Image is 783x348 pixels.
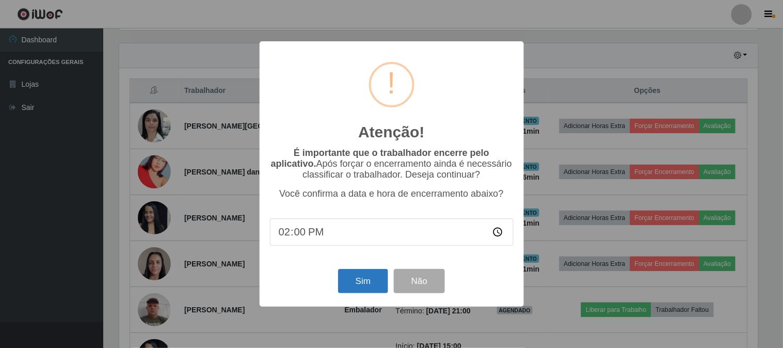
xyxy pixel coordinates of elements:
p: Após forçar o encerramento ainda é necessário classificar o trabalhador. Deseja continuar? [270,148,514,180]
b: É importante que o trabalhador encerre pelo aplicativo. [271,148,489,169]
h2: Atenção! [358,123,424,141]
button: Não [394,269,445,293]
button: Sim [338,269,388,293]
p: Você confirma a data e hora de encerramento abaixo? [270,188,514,199]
